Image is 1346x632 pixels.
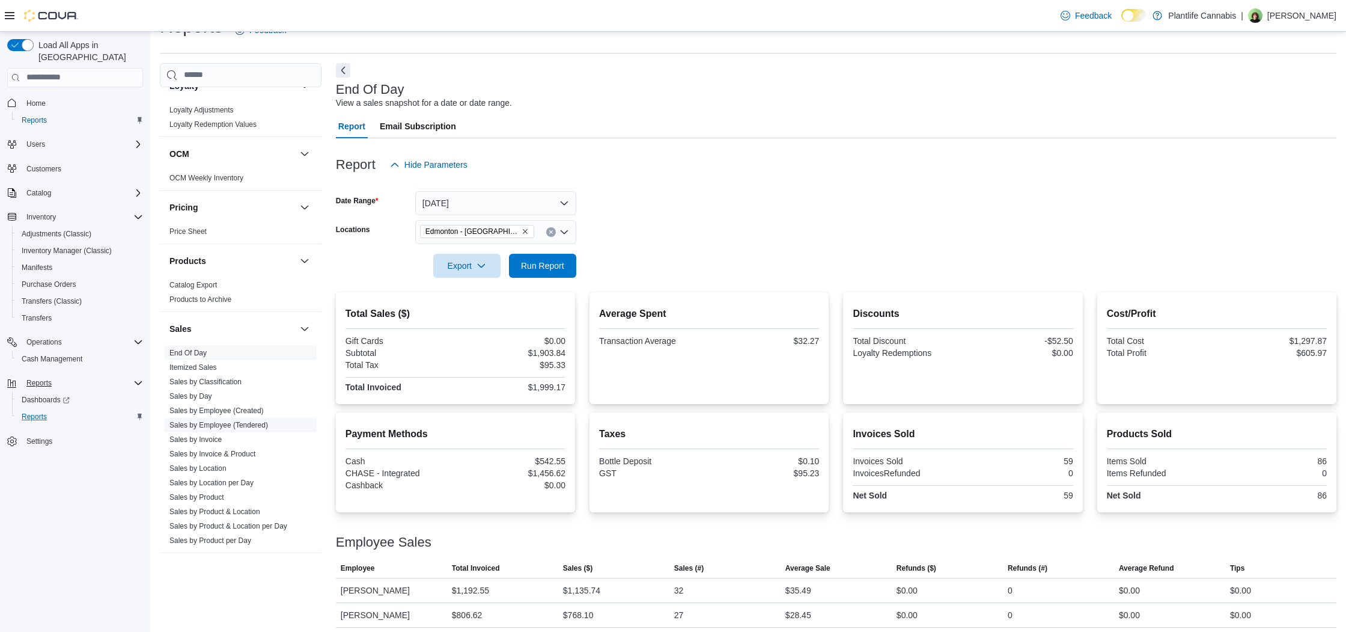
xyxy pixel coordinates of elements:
[599,307,819,321] h2: Average Spent
[336,535,431,550] h3: Employee Sales
[7,90,143,482] nav: Complex example
[674,563,704,573] span: Sales (#)
[346,360,453,370] div: Total Tax
[22,246,112,256] span: Inventory Manager (Classic)
[12,351,148,367] button: Cash Management
[22,263,52,272] span: Manifests
[169,106,234,114] a: Loyalty Adjustments
[169,148,295,160] button: OCM
[346,382,401,392] strong: Total Invoiced
[599,427,819,441] h2: Taxes
[711,456,819,466] div: $0.10
[22,161,143,176] span: Customers
[452,608,483,622] div: $806.62
[22,335,67,349] button: Operations
[22,354,82,364] span: Cash Management
[17,311,56,325] a: Transfers
[22,137,143,152] span: Users
[297,79,312,93] button: Loyalty
[169,522,287,530] a: Sales by Product & Location per Day
[785,608,811,622] div: $28.45
[169,391,212,401] span: Sales by Day
[169,392,212,400] a: Sales by Day
[853,427,1073,441] h2: Invoices Sold
[169,349,207,357] a: End Of Day
[1230,563,1244,573] span: Tips
[22,162,66,176] a: Customers
[1168,8,1236,23] p: Plantlife Cannabis
[458,456,565,466] div: $542.55
[22,313,52,323] span: Transfers
[12,225,148,242] button: Adjustments (Classic)
[169,280,217,290] span: Catalog Export
[169,464,227,473] span: Sales by Location
[346,307,565,321] h2: Total Sales ($)
[169,507,260,517] span: Sales by Product & Location
[12,408,148,425] button: Reports
[169,492,224,502] span: Sales by Product
[169,173,243,183] span: OCM Weekly Inventory
[22,229,91,239] span: Adjustments (Classic)
[563,608,594,622] div: $768.10
[22,376,56,390] button: Reports
[404,159,467,171] span: Hide Parameters
[24,10,78,22] img: Cova
[160,224,321,244] div: Pricing
[12,391,148,408] a: Dashboards
[17,244,143,258] span: Inventory Manager (Classic)
[12,293,148,310] button: Transfers (Classic)
[17,277,81,292] a: Purchase Orders
[169,323,192,335] h3: Sales
[22,186,56,200] button: Catalog
[2,209,148,225] button: Inventory
[22,186,143,200] span: Catalog
[169,227,207,236] span: Price Sheet
[1008,563,1047,573] span: Refunds (#)
[599,336,707,346] div: Transaction Average
[169,201,295,213] button: Pricing
[1230,608,1251,622] div: $0.00
[12,276,148,293] button: Purchase Orders
[897,583,918,598] div: $0.00
[17,311,143,325] span: Transfers
[169,435,222,444] a: Sales by Invoice
[336,578,447,603] div: [PERSON_NAME]
[169,295,231,304] span: Products to Archive
[169,148,189,160] h3: OCM
[853,336,960,346] div: Total Discount
[17,244,117,258] a: Inventory Manager (Classic)
[522,228,529,235] button: Remove Edmonton - ICE District from selection in this group
[1107,491,1141,500] strong: Net Sold
[563,583,600,598] div: $1,135.74
[458,336,565,346] div: $0.00
[22,434,57,449] a: Settings
[17,294,87,308] a: Transfers (Classic)
[169,521,287,531] span: Sales by Product & Location per Day
[433,254,501,278] button: Export
[160,171,321,190] div: OCM
[1267,8,1336,23] p: [PERSON_NAME]
[897,563,936,573] span: Refunds ($)
[1119,563,1174,573] span: Average Refund
[346,348,453,358] div: Subtotal
[169,406,264,416] span: Sales by Employee (Created)
[853,491,887,500] strong: Net Sold
[966,336,1073,346] div: -$52.50
[1107,456,1214,466] div: Items Sold
[160,103,321,137] div: Loyalty
[1056,4,1116,28] a: Feedback
[169,536,251,545] span: Sales by Product per Day
[26,99,46,108] span: Home
[22,280,76,289] span: Purchase Orders
[2,94,148,112] button: Home
[1107,307,1327,321] h2: Cost/Profit
[458,382,565,392] div: $1,999.17
[711,336,819,346] div: $32.27
[425,225,519,238] span: Edmonton - [GEOGRAPHIC_DATA]
[380,114,456,138] span: Email Subscription
[336,82,404,97] h3: End Of Day
[34,39,143,63] span: Load All Apps in [GEOGRAPHIC_DATA]
[22,376,143,390] span: Reports
[169,363,217,372] span: Itemized Sales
